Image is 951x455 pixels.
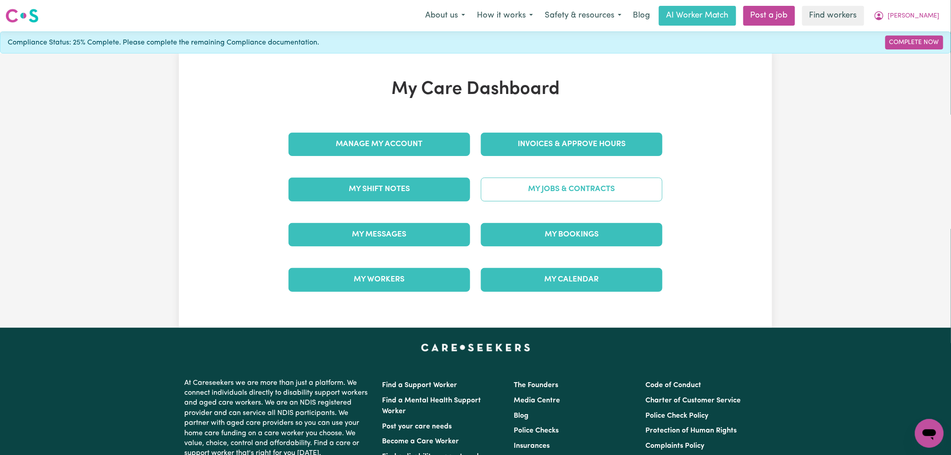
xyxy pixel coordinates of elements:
a: The Founders [514,382,558,389]
a: Blog [514,412,529,419]
a: My Workers [289,268,470,291]
a: Police Checks [514,427,559,434]
button: How it works [471,6,539,25]
button: About us [419,6,471,25]
a: Insurances [514,442,550,450]
iframe: Button to launch messaging window [915,419,944,448]
a: Police Check Policy [646,412,709,419]
a: AI Worker Match [659,6,736,26]
a: My Calendar [481,268,662,291]
a: My Bookings [481,223,662,246]
img: Careseekers logo [5,8,39,24]
a: Find a Mental Health Support Worker [382,397,481,415]
a: My Messages [289,223,470,246]
a: Post a job [743,6,795,26]
a: Complaints Policy [646,442,705,450]
button: My Account [868,6,946,25]
a: Charter of Customer Service [646,397,741,404]
span: [PERSON_NAME] [888,11,940,21]
a: Manage My Account [289,133,470,156]
a: Become a Care Worker [382,438,459,445]
a: Code of Conduct [646,382,702,389]
a: Media Centre [514,397,560,404]
a: Careseekers logo [5,5,39,26]
a: My Shift Notes [289,178,470,201]
h1: My Care Dashboard [283,79,668,100]
a: Find workers [802,6,864,26]
button: Safety & resources [539,6,627,25]
a: Careseekers home page [421,344,530,351]
a: Blog [627,6,655,26]
a: Protection of Human Rights [646,427,737,434]
span: Compliance Status: 25% Complete. Please complete the remaining Compliance documentation. [8,37,319,48]
a: Complete Now [885,36,943,49]
a: My Jobs & Contracts [481,178,662,201]
a: Invoices & Approve Hours [481,133,662,156]
a: Post your care needs [382,423,452,430]
a: Find a Support Worker [382,382,457,389]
